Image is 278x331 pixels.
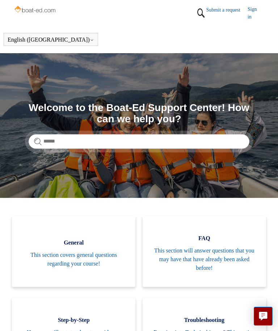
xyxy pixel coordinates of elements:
[12,216,135,287] a: General This section covers general questions regarding your course!
[29,102,249,125] h1: Welcome to the Boat-Ed Support Center! How can we help you?
[248,5,264,21] a: Sign in
[153,234,255,243] span: FAQ
[153,316,255,324] span: Troubleshooting
[254,307,273,326] button: Live chat
[8,37,94,43] button: English ([GEOGRAPHIC_DATA])
[23,316,125,324] span: Step-by-Step
[153,246,255,272] span: This section will answer questions that you may have that have already been asked before!
[29,134,249,149] input: Search
[195,5,206,21] img: 01HZPCYTXV3JW8MJV9VD7EMK0H
[14,4,57,15] img: Boat-Ed Help Center home page
[23,251,125,268] span: This section covers general questions regarding your course!
[23,238,125,247] span: General
[143,216,266,287] a: FAQ This section will answer questions that you may have that have already been asked before!
[206,6,248,14] a: Submit a request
